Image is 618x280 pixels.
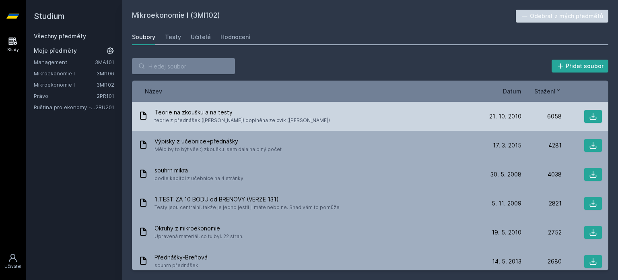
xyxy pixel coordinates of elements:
[165,29,181,45] a: Testy
[132,29,155,45] a: Soubory
[4,263,21,270] div: Uživatel
[165,33,181,41] div: Testy
[521,112,562,120] div: 6058
[191,29,211,45] a: Učitelé
[95,59,114,65] a: 3MA101
[492,228,521,236] span: 19. 5. 2010
[34,69,97,77] a: Mikroekonomie I
[34,81,97,89] a: Mikroekonomie I
[154,195,340,203] span: 1.TEST ZA 10 BODU od BRENOVY (VERZE 131)
[154,166,243,174] span: souhrn mikra
[503,87,521,95] button: Datum
[34,58,95,66] a: Management
[492,257,521,265] span: 14. 5. 2013
[552,60,609,73] button: Přidat soubor
[521,257,562,265] div: 2680
[132,33,155,41] div: Soubory
[34,47,77,55] span: Moje předměty
[154,224,243,232] span: Okruhy z mikroekonomie
[154,203,340,212] span: Testy jsou centralní, takže je jedno jestli ji máte nebo ne. Snad vám to pomůže
[154,116,330,124] span: teorie z přednášek ([PERSON_NAME]) doplněna ze cvik ([PERSON_NAME])
[154,137,282,145] span: Výpisky z učebnice+přednášky
[2,32,24,57] a: Study
[521,170,562,178] div: 4038
[2,249,24,274] a: Uživatel
[132,58,235,74] input: Hledej soubor
[493,141,521,149] span: 17. 3. 2015
[34,33,86,39] a: Všechny předměty
[534,87,562,95] button: Stažení
[7,47,19,53] div: Study
[145,87,162,95] button: Název
[191,33,211,41] div: Učitelé
[534,87,555,95] span: Stažení
[97,81,114,88] a: 3MI102
[521,141,562,149] div: 4281
[154,253,208,261] span: Přednášky-Breňová
[132,10,516,23] h2: Mikroekonomie I (3MI102)
[220,29,250,45] a: Hodnocení
[490,170,521,178] span: 30. 5. 2008
[154,232,243,241] span: Upravená materiál, co tu byl. 22 stran.
[521,199,562,207] div: 2821
[154,108,330,116] span: Teorie na zkoušku a na testy
[516,10,609,23] button: Odebrat z mých předmětů
[521,228,562,236] div: 2752
[34,103,95,111] a: Ruština pro ekonomy - pokročilá úroveň 1 (B2)
[95,104,114,110] a: 2RU201
[34,92,97,100] a: Právo
[489,112,521,120] span: 21. 10. 2010
[97,70,114,77] a: 3MI106
[154,261,208,270] span: souhrn přednášek
[220,33,250,41] div: Hodnocení
[154,174,243,183] span: podle kapitol z učebnice na 4 stránky
[154,145,282,153] span: Mělo by to být vše :) zkoušku jsem dala na plný počet
[492,199,521,207] span: 5. 11. 2009
[97,93,114,99] a: 2PR101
